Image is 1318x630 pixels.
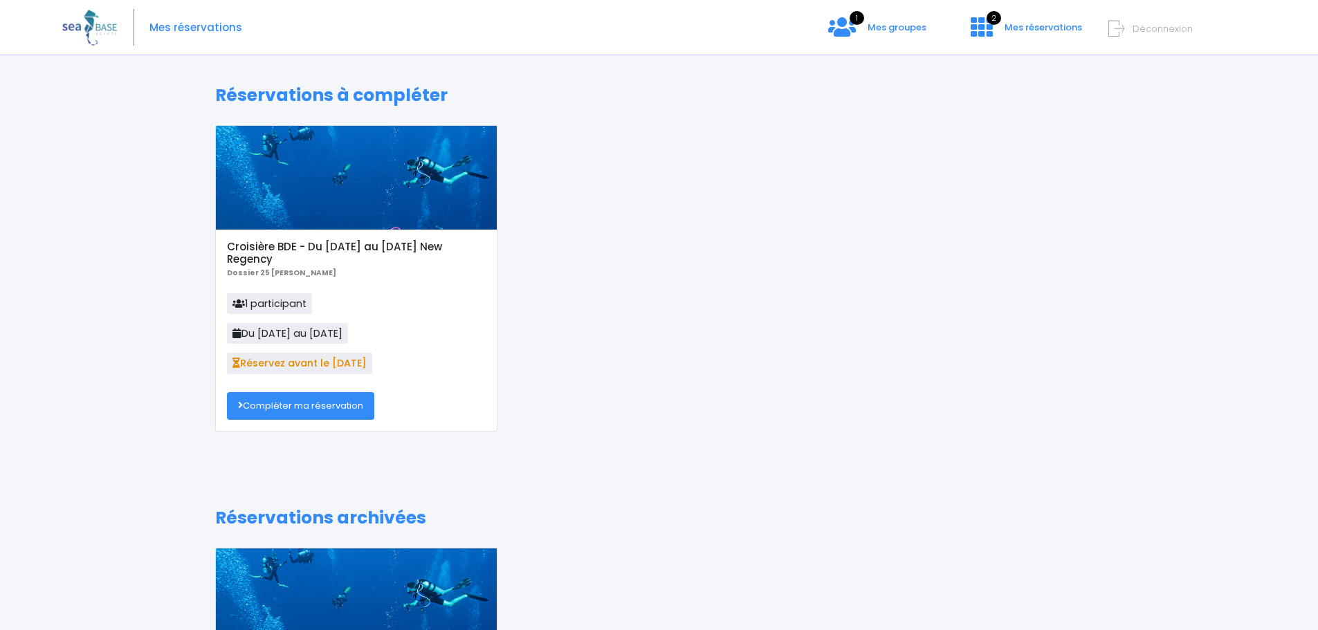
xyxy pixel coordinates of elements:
a: Compléter ma réservation [227,392,374,420]
a: 1 Mes groupes [817,26,937,39]
span: Déconnexion [1133,22,1193,35]
b: Dossier 25 [PERSON_NAME] [227,268,336,278]
span: 2 [987,11,1001,25]
span: Du [DATE] au [DATE] [227,323,348,344]
span: Mes groupes [868,21,926,34]
h5: Croisière BDE - Du [DATE] au [DATE] New Regency [227,241,485,266]
span: Réservez avant le [DATE] [227,353,372,373]
h1: Réservations à compléter [215,85,1103,106]
span: Mes réservations [1005,21,1082,34]
span: 1 [850,11,864,25]
span: 1 participant [227,293,312,314]
h1: Réservations archivées [215,508,1103,528]
a: 2 Mes réservations [960,26,1090,39]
